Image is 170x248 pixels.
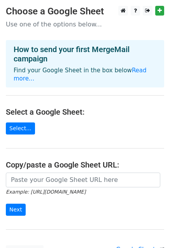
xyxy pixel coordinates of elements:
[6,20,164,28] p: Use one of the options below...
[6,122,35,134] a: Select...
[6,173,160,187] input: Paste your Google Sheet URL here
[6,204,26,216] input: Next
[6,107,164,117] h4: Select a Google Sheet:
[6,6,164,17] h3: Choose a Google Sheet
[14,45,156,63] h4: How to send your first MergeMail campaign
[14,67,147,82] a: Read more...
[6,189,86,195] small: Example: [URL][DOMAIN_NAME]
[14,66,156,83] p: Find your Google Sheet in the box below
[6,160,164,169] h4: Copy/paste a Google Sheet URL:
